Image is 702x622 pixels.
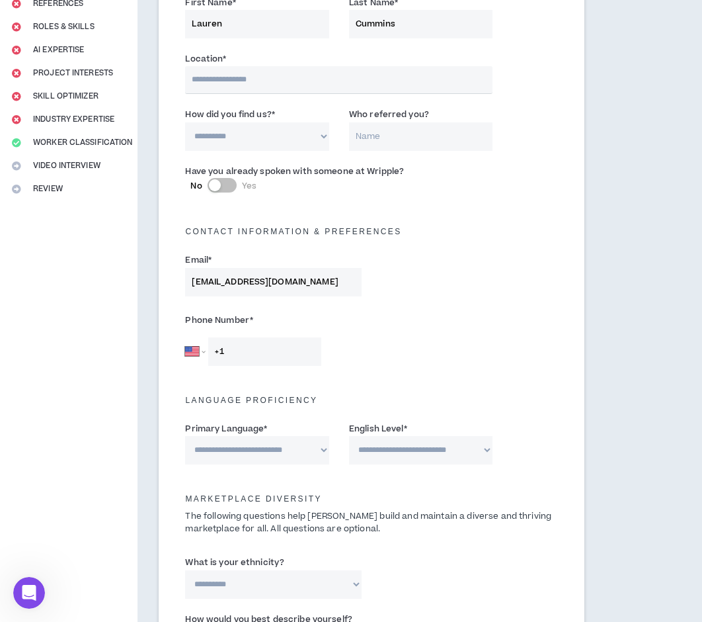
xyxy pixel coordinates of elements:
label: English Level [349,418,407,439]
label: What is your ethnicity? [185,552,284,573]
input: Last Name [349,10,493,38]
input: First Name [185,10,329,38]
input: Name [349,122,493,151]
h5: Marketplace Diversity [175,494,568,504]
label: Have you already spoken with someone at Wripple? [185,161,404,182]
p: The following questions help [PERSON_NAME] build and maintain a diverse and thriving marketplace ... [175,510,568,535]
label: Location [185,48,226,69]
input: Enter Email [185,268,362,296]
label: Who referred you? [349,104,429,125]
h5: Contact Information & preferences [175,227,568,236]
iframe: Intercom live chat [13,577,45,609]
h5: Language Proficiency [175,396,568,405]
button: NoYes [208,178,237,193]
label: Email [185,249,212,271]
span: No [190,180,202,192]
label: Phone Number [185,310,362,331]
span: Yes [242,180,256,192]
label: How did you find us? [185,104,275,125]
label: Primary Language [185,418,267,439]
